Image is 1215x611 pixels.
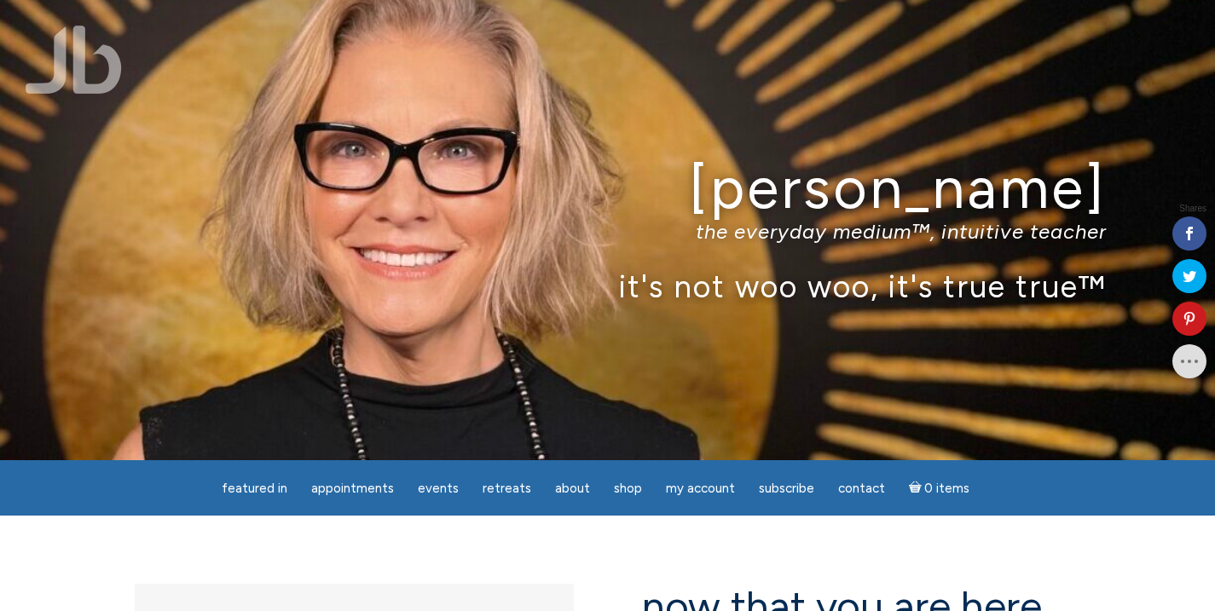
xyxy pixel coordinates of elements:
a: Retreats [472,472,541,505]
a: Events [408,472,469,505]
a: Appointments [301,472,404,505]
span: featured in [222,481,287,496]
span: Retreats [483,481,531,496]
a: Contact [828,472,895,505]
span: Events [418,481,459,496]
a: featured in [211,472,298,505]
span: Appointments [311,481,394,496]
a: My Account [656,472,745,505]
span: Contact [838,481,885,496]
span: 0 items [924,482,969,495]
a: Shop [604,472,652,505]
img: Jamie Butler. The Everyday Medium [26,26,122,94]
a: Subscribe [749,472,824,505]
h1: [PERSON_NAME] [109,156,1107,220]
span: Subscribe [759,481,814,496]
p: the everyday medium™, intuitive teacher [109,219,1107,244]
span: About [555,481,590,496]
a: About [545,472,600,505]
p: it's not woo woo, it's true true™ [109,268,1107,304]
i: Cart [909,481,925,496]
a: Cart0 items [899,470,981,505]
span: My Account [666,481,735,496]
span: Shop [614,481,642,496]
span: Shares [1179,205,1206,213]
